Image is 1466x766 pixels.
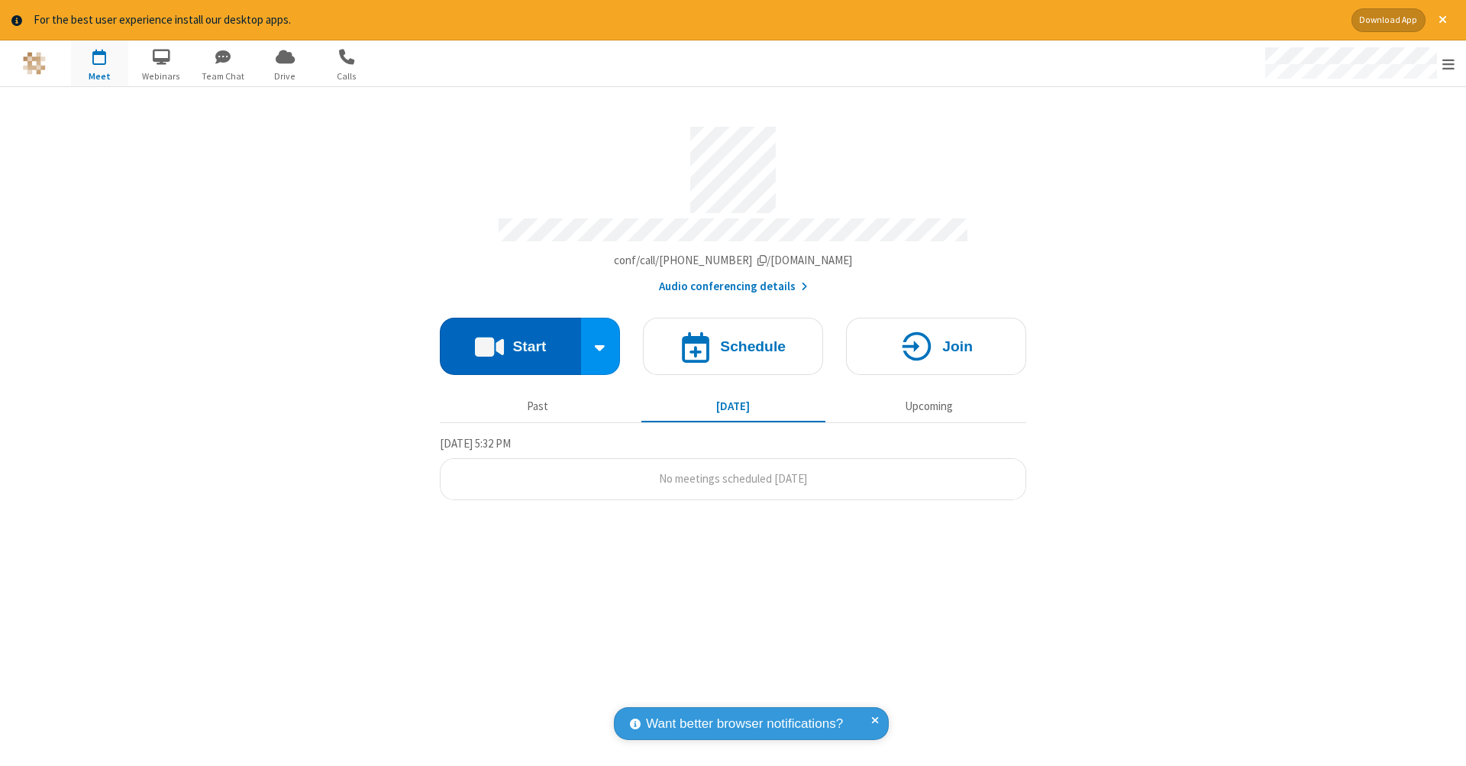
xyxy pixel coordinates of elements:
h4: Schedule [720,339,786,354]
span: Want better browser notifications? [646,714,843,734]
section: Account details [440,115,1026,295]
div: Open menu [1251,40,1466,86]
button: [DATE] [641,393,825,422]
span: No meetings scheduled [DATE] [659,471,807,486]
h4: Join [942,339,973,354]
div: Start conference options [581,318,621,375]
span: Calls [318,69,376,83]
span: Meet [71,69,128,83]
span: Team Chat [195,69,252,83]
button: Close alert [1431,8,1455,32]
button: Copy my meeting room linkCopy my meeting room link [614,252,853,270]
button: Start [440,318,581,375]
button: Past [446,393,630,422]
button: Schedule [643,318,823,375]
span: Webinars [133,69,190,83]
button: Audio conferencing details [659,278,808,296]
span: [DATE] 5:32 PM [440,436,511,451]
img: QA Selenium DO NOT DELETE OR CHANGE [23,52,46,75]
button: Join [846,318,1026,375]
section: Today's Meetings [440,435,1026,500]
button: Upcoming [837,393,1021,422]
h4: Start [512,339,546,354]
div: For the best user experience install our desktop apps. [34,11,1340,29]
button: Logo [5,40,63,86]
span: Copy my meeting room link [614,253,853,267]
span: Drive [257,69,314,83]
button: Download App [1351,8,1426,32]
